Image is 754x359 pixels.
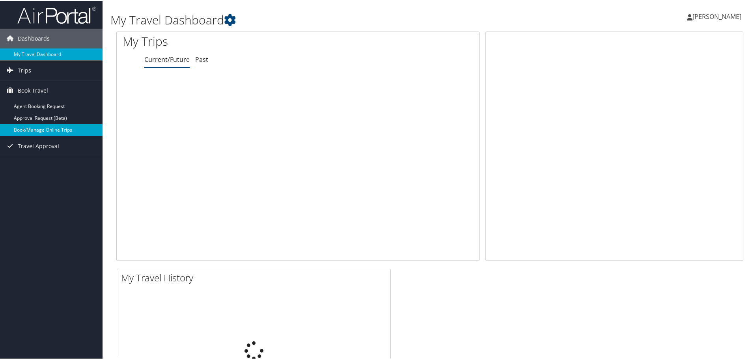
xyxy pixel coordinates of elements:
[18,60,31,80] span: Trips
[17,5,96,24] img: airportal-logo.png
[110,11,536,28] h1: My Travel Dashboard
[18,28,50,48] span: Dashboards
[195,54,208,63] a: Past
[687,4,749,28] a: [PERSON_NAME]
[692,11,741,20] span: [PERSON_NAME]
[18,80,48,100] span: Book Travel
[18,136,59,155] span: Travel Approval
[144,54,190,63] a: Current/Future
[123,32,322,49] h1: My Trips
[121,270,390,284] h2: My Travel History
